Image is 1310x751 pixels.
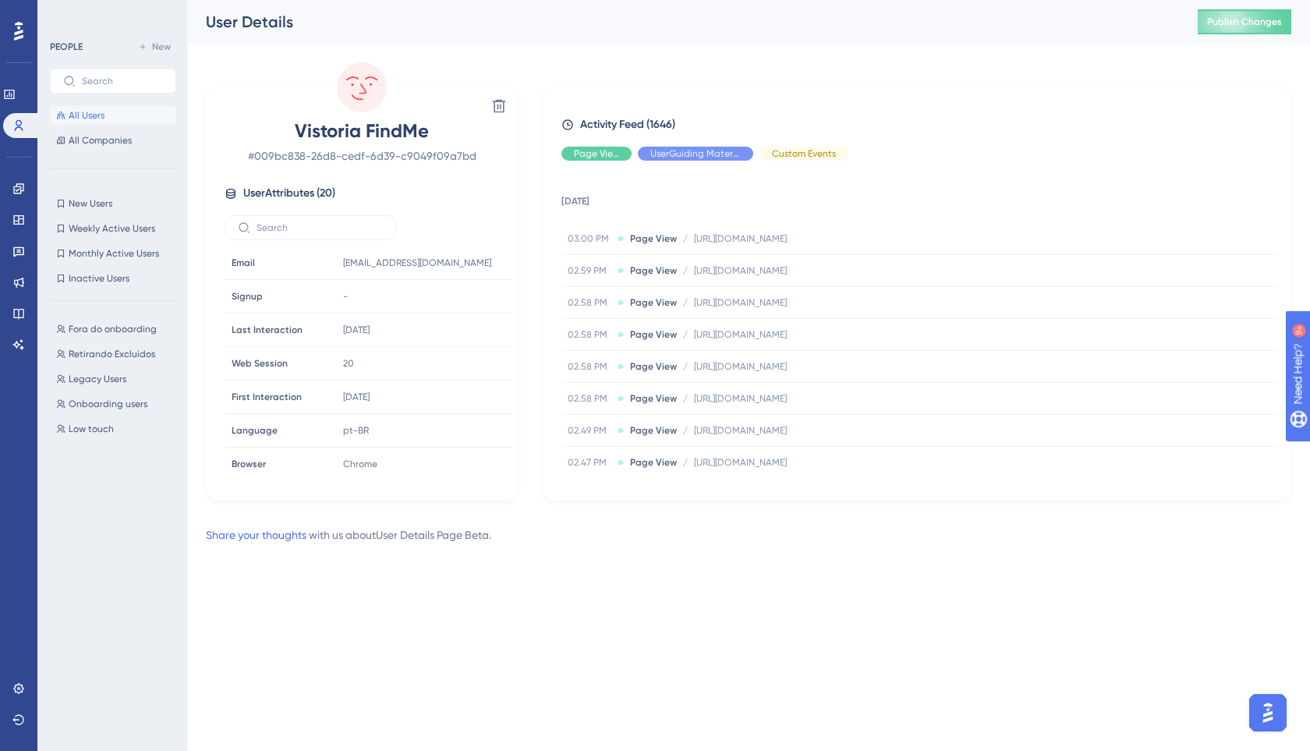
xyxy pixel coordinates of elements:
span: Page View [630,392,677,405]
span: [URL][DOMAIN_NAME] [694,392,787,405]
span: Page View [630,424,677,437]
span: - [343,290,348,303]
span: Activity Feed (1646) [580,115,675,134]
span: Low touch [69,423,114,435]
span: [URL][DOMAIN_NAME] [694,264,787,277]
span: Email [232,257,255,269]
span: / [683,296,688,309]
button: Monthly Active Users [50,244,176,263]
iframe: UserGuiding AI Assistant Launcher [1244,689,1291,736]
a: Share your thoughts [206,529,306,541]
span: UserGuiding Material [650,147,741,160]
span: Page View [630,296,677,309]
span: [URL][DOMAIN_NAME] [694,232,787,245]
span: All Companies [69,134,132,147]
span: Fora do onboarding [69,323,157,335]
span: Web Session [232,357,288,370]
span: Page View [630,264,677,277]
time: [DATE] [343,391,370,402]
span: Page View [630,360,677,373]
button: Onboarding users [50,395,186,413]
span: Monthly Active Users [69,247,159,260]
span: Onboarding users [69,398,147,410]
span: Signup [232,290,263,303]
span: [URL][DOMAIN_NAME] [694,328,787,341]
span: Weekly Active Users [69,222,155,235]
div: with us about User Details Page Beta . [206,526,491,544]
button: All Users [50,106,176,125]
span: / [683,424,688,437]
button: New [133,37,176,56]
span: / [683,232,688,245]
span: Language [232,424,278,437]
span: First Interaction [232,391,302,403]
div: User Details [206,11,1159,33]
span: 02.47 PM [568,456,611,469]
span: Retirando Excluidos [69,348,155,360]
td: [DATE] [561,173,1277,223]
button: Fora do onboarding [50,320,186,338]
span: 02.59 PM [568,264,611,277]
span: Page View [630,456,677,469]
span: 20 [343,357,354,370]
input: Search [257,222,383,233]
button: Publish Changes [1198,9,1291,34]
span: / [683,456,688,469]
span: / [683,328,688,341]
span: Publish Changes [1207,16,1282,28]
span: 02.49 PM [568,424,611,437]
span: [URL][DOMAIN_NAME] [694,456,787,469]
span: / [683,264,688,277]
div: 9+ [106,8,115,20]
button: New Users [50,194,176,213]
button: Inactive Users [50,269,176,288]
span: Last Interaction [232,324,303,336]
button: Low touch [50,420,186,438]
span: / [683,360,688,373]
button: Retirando Excluidos [50,345,186,363]
span: Custom Events [772,147,836,160]
span: Browser [232,458,266,470]
span: Chrome [343,458,377,470]
span: # 009bc838-26d8-cedf-6d39-c9049f09a7bd [225,147,499,165]
button: All Companies [50,131,176,150]
span: 02.58 PM [568,328,611,341]
span: 02.58 PM [568,296,611,309]
span: [URL][DOMAIN_NAME] [694,360,787,373]
span: User Attributes ( 20 ) [243,184,335,203]
button: Weekly Active Users [50,219,176,238]
span: Page View [630,328,677,341]
span: New Users [69,197,112,210]
span: New [152,41,171,53]
span: All Users [69,109,104,122]
span: [EMAIL_ADDRESS][DOMAIN_NAME] [343,257,491,269]
span: [URL][DOMAIN_NAME] [694,296,787,309]
span: [URL][DOMAIN_NAME] [694,424,787,437]
span: pt-BR [343,424,369,437]
span: Vistoria FindMe [225,119,499,143]
span: Page View [630,232,677,245]
span: Inactive Users [69,272,129,285]
span: Page View [574,147,619,160]
span: / [683,392,688,405]
time: [DATE] [343,324,370,335]
span: Legacy Users [69,373,126,385]
div: PEOPLE [50,41,83,53]
span: Need Help? [37,4,97,23]
input: Search [82,76,163,87]
span: 02.58 PM [568,392,611,405]
span: 02.58 PM [568,360,611,373]
span: 03.00 PM [568,232,611,245]
button: Legacy Users [50,370,186,388]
